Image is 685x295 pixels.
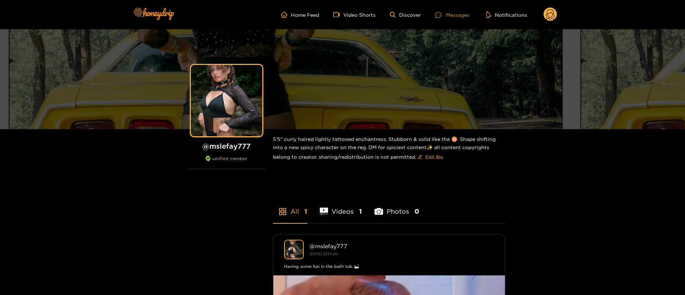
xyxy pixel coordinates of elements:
[333,11,376,18] a: Video Shorts
[390,12,421,18] a: Discover
[435,11,470,19] div: Messages
[418,154,422,160] span: edit
[359,207,362,216] span: 1
[187,142,266,151] h1: @ mslefay777
[273,129,505,168] div: 5'5" curly haired lightly tattooed enchantress. Stubborn & solid like the ♉️. Shape shifting into...
[415,207,419,216] span: 0
[484,11,529,18] button: Notifications
[284,240,304,259] img: mslefay777
[304,207,307,216] span: 1
[281,11,291,18] span: home
[284,263,494,270] div: Having some fun in the bath tub 🛀🏽
[416,151,445,163] button: editEdit Bio
[278,207,287,216] span: appstore
[374,191,419,223] li: Photos
[333,11,343,18] span: video-camera
[425,153,443,161] span: Edit Bio
[320,191,362,223] li: Videos
[281,11,319,18] a: Home Feed
[187,156,266,169] div: verified member
[273,191,307,223] li: All
[309,243,494,249] div: @ mslefay777
[309,252,338,256] small: [DATE] 22:01 pm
